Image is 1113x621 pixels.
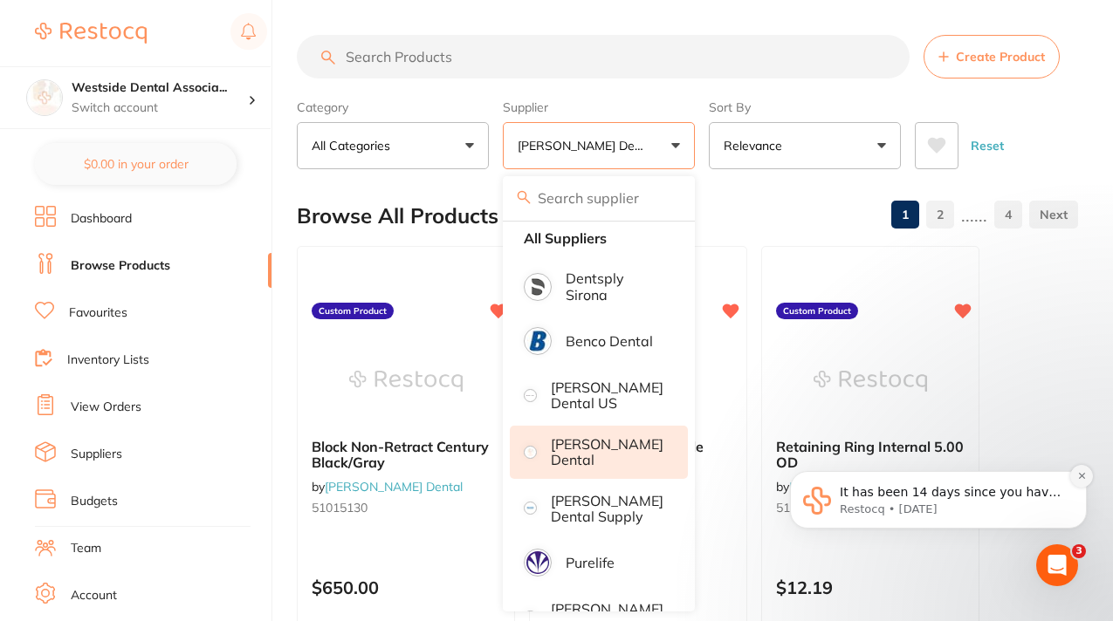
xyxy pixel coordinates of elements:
[776,303,858,320] label: Custom Product
[71,257,170,275] a: Browse Products
[76,106,299,207] span: It has been 14 days since you have started your Restocq journey. We wanted to do a check in and s...
[526,448,534,456] img: Patterson Dental
[776,577,965,597] p: $12.19
[312,438,489,471] span: Block Non-Retract Century Black/Gray
[312,577,500,597] p: $650.00
[71,446,122,463] a: Suppliers
[71,493,118,510] a: Budgets
[76,123,301,139] p: Message from Restocq, sent 4d ago
[297,99,489,115] label: Category
[349,338,463,425] img: Block Non-Retract Century Black/Gray
[524,230,607,246] strong: All Suppliers
[27,80,62,115] img: Westside Dental Associates
[35,23,147,44] img: Restocq Logo
[72,79,248,97] h4: Westside Dental Associates
[551,493,663,525] p: [PERSON_NAME] Dental Supply
[566,555,615,570] p: Purelife
[503,122,695,169] button: [PERSON_NAME] Dental
[72,99,248,117] p: Switch account
[35,143,237,185] button: $0.00 in your order
[926,197,954,232] a: 2
[312,479,463,495] span: by
[956,50,1045,64] span: Create Product
[961,205,987,225] p: ......
[312,500,368,515] span: 51015130
[312,303,394,320] label: Custom Product
[526,330,549,352] img: Benco Dental
[518,137,650,154] p: [PERSON_NAME] Dental
[312,137,397,154] p: All Categories
[69,304,127,322] a: Favourites
[503,176,695,220] input: Search supplier
[709,99,901,115] label: Sort By
[503,99,695,115] label: Supplier
[297,122,489,169] button: All Categories
[67,351,149,369] a: Inventory Lists
[709,122,901,169] button: Relevance
[297,35,910,78] input: Search Products
[924,35,1060,78] button: Create Product
[510,220,688,256] li: Clear selection
[39,108,67,136] img: Profile image for Restocq
[71,210,132,228] a: Dashboard
[994,197,1022,232] a: 4
[566,333,653,349] p: Benco Dental
[814,338,927,425] img: Retaining Ring Internal 5.00 OD
[764,379,1113,574] iframe: Intercom notifications message
[26,92,323,150] div: message notification from Restocq, 4d ago. It has been 14 days since you have started your Restoc...
[724,137,789,154] p: Relevance
[526,392,534,399] img: Henry Schein Dental US
[297,204,498,229] h2: Browse All Products
[71,587,117,604] a: Account
[71,540,101,557] a: Team
[566,270,663,303] p: Dentsply Sirona
[325,479,463,495] a: [PERSON_NAME] Dental
[526,276,549,298] img: Dentsply Sirona
[312,439,500,471] b: Block Non-Retract Century Black/Gray
[306,86,329,109] button: Dismiss notification
[526,551,549,574] img: Purelife
[551,379,663,412] p: [PERSON_NAME] Dental US
[1036,544,1078,586] iframe: Intercom live chat
[965,122,1009,169] button: Reset
[891,197,919,232] a: 1
[551,436,663,468] p: [PERSON_NAME] Dental
[71,399,141,416] a: View Orders
[1072,544,1086,558] span: 3
[526,504,534,512] img: Pearson Dental Supply
[35,13,147,53] a: Restocq Logo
